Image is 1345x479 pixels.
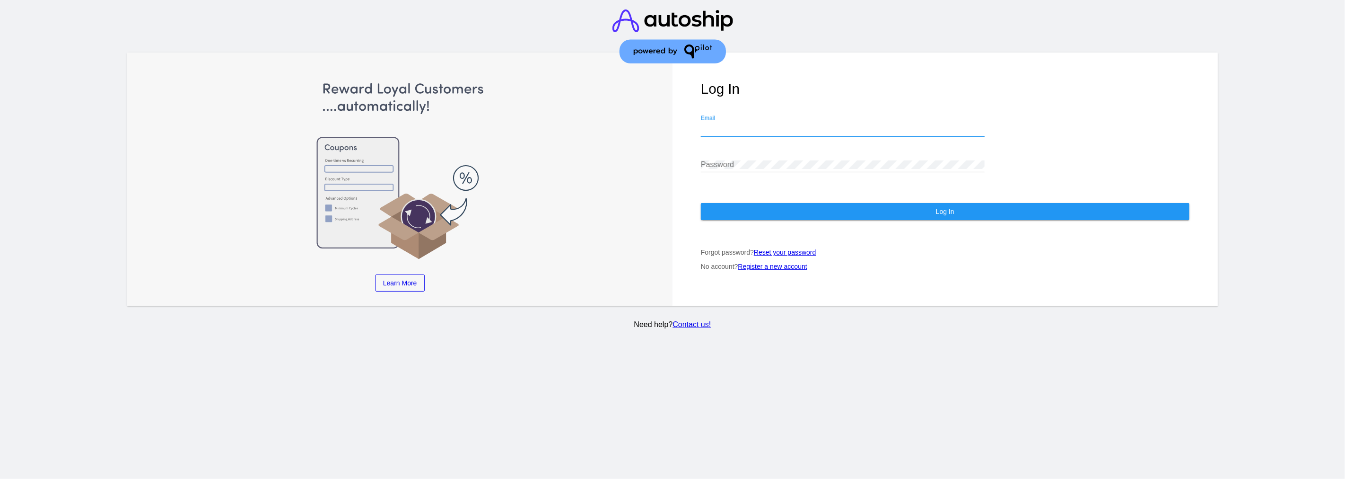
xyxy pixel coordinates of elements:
img: Apply Coupons Automatically to Scheduled Orders with QPilot [156,81,644,261]
button: Log In [701,203,1189,220]
span: Log In [936,208,954,215]
a: Reset your password [754,248,816,256]
p: No account? [701,263,1189,270]
h1: Log In [701,81,1189,97]
p: Forgot password? [701,248,1189,256]
span: Learn More [383,279,417,287]
a: Learn More [376,275,425,292]
p: Need help? [126,320,1220,329]
a: Register a new account [738,263,807,270]
a: Contact us! [672,320,711,328]
input: Email [701,125,985,133]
